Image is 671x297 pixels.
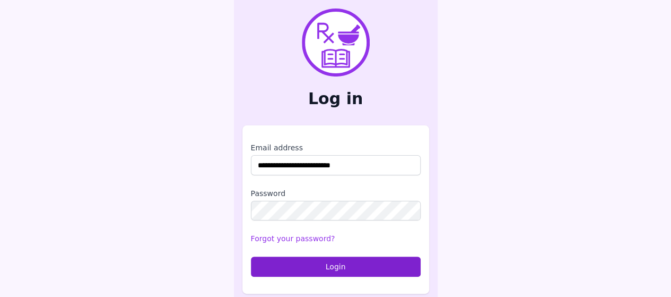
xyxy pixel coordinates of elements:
img: PharmXellence Logo [302,9,370,77]
label: Password [251,188,421,199]
label: Email address [251,142,421,153]
button: Login [251,257,421,277]
a: Forgot your password? [251,234,335,243]
h2: Log in [242,89,429,108]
